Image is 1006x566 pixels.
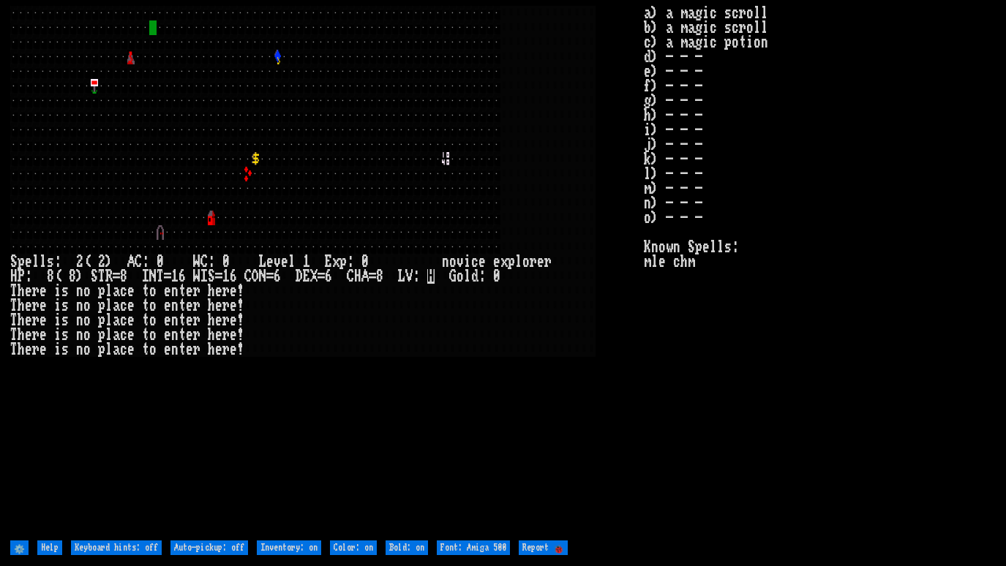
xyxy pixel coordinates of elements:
[83,284,91,298] div: o
[142,328,149,342] div: t
[186,298,193,313] div: e
[142,269,149,284] div: I
[10,284,18,298] div: T
[76,269,83,284] div: )
[478,269,486,284] div: :
[47,254,54,269] div: s
[478,254,486,269] div: e
[40,342,47,357] div: e
[149,342,157,357] div: o
[47,269,54,284] div: 8
[25,342,32,357] div: e
[10,328,18,342] div: T
[40,284,47,298] div: e
[347,254,354,269] div: :
[222,284,230,298] div: r
[120,342,127,357] div: c
[171,298,179,313] div: n
[244,269,252,284] div: C
[10,540,29,555] input: ⚙️
[54,298,61,313] div: i
[83,342,91,357] div: o
[237,284,244,298] div: !
[215,342,222,357] div: e
[215,269,222,284] div: =
[259,269,266,284] div: N
[208,328,215,342] div: h
[266,254,274,269] div: e
[98,254,105,269] div: 2
[54,269,61,284] div: (
[208,269,215,284] div: S
[179,269,186,284] div: 6
[186,284,193,298] div: e
[179,342,186,357] div: t
[157,269,164,284] div: T
[69,269,76,284] div: 8
[127,254,135,269] div: A
[230,342,237,357] div: e
[61,328,69,342] div: s
[457,254,464,269] div: v
[537,254,544,269] div: e
[164,328,171,342] div: e
[179,298,186,313] div: t
[40,328,47,342] div: e
[40,298,47,313] div: e
[10,313,18,328] div: T
[215,313,222,328] div: e
[330,540,377,555] input: Color: on
[237,298,244,313] div: !
[522,254,530,269] div: o
[200,254,208,269] div: C
[18,313,25,328] div: h
[398,269,405,284] div: L
[98,298,105,313] div: p
[208,342,215,357] div: h
[508,254,515,269] div: p
[257,540,321,555] input: Inventory: on
[71,540,162,555] input: Keyboard hints: off
[644,6,996,538] stats: a) a magic scroll b) a magic scroll c) a magic potion d) - - - e) - - - f) - - - g) - - - h) - - ...
[171,342,179,357] div: n
[170,540,248,555] input: Auto-pickup: off
[127,342,135,357] div: e
[113,284,120,298] div: a
[113,313,120,328] div: a
[25,284,32,298] div: e
[142,284,149,298] div: t
[135,254,142,269] div: C
[471,269,478,284] div: d
[208,313,215,328] div: h
[98,313,105,328] div: p
[164,313,171,328] div: e
[281,254,288,269] div: e
[471,254,478,269] div: c
[193,254,200,269] div: W
[142,313,149,328] div: t
[193,328,200,342] div: r
[113,342,120,357] div: a
[149,269,157,284] div: N
[237,328,244,342] div: !
[544,254,552,269] div: r
[296,269,303,284] div: D
[18,342,25,357] div: h
[303,254,310,269] div: 1
[32,298,40,313] div: r
[18,328,25,342] div: h
[179,313,186,328] div: t
[303,269,310,284] div: E
[457,269,464,284] div: o
[32,328,40,342] div: r
[500,254,508,269] div: x
[215,298,222,313] div: e
[40,313,47,328] div: e
[413,269,420,284] div: :
[325,254,332,269] div: E
[252,269,259,284] div: O
[54,342,61,357] div: i
[25,254,32,269] div: e
[10,342,18,357] div: T
[171,313,179,328] div: n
